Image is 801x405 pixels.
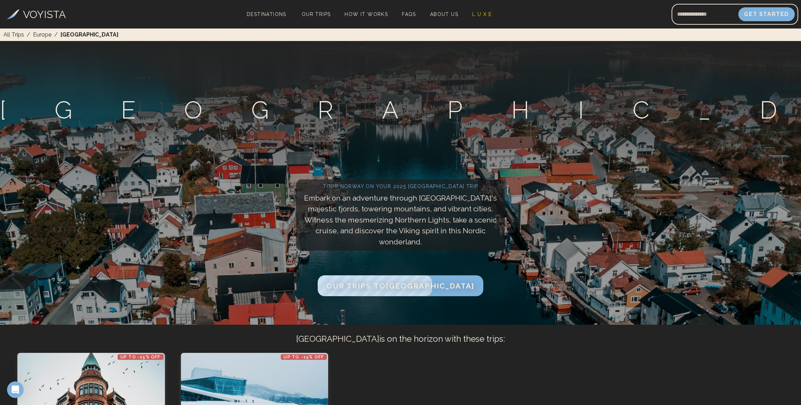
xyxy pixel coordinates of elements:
a: Europe [33,31,51,39]
button: Get Started [738,7,795,21]
span: / [54,31,58,39]
span: About Us [430,11,458,17]
span: Our Trips [302,11,331,17]
p: Embark on an adventure through [GEOGRAPHIC_DATA]'s majestic fjords, towering mountains, and vibra... [300,193,501,248]
a: Our Trips to[GEOGRAPHIC_DATA] [318,283,484,290]
iframe: Intercom live chat [7,381,24,398]
a: FAQs [399,9,419,19]
a: L U X E [469,9,495,19]
a: All Trips [3,31,24,39]
a: How It Works [342,9,391,19]
a: Our Trips [299,9,334,19]
p: Up to -15% OFF [118,354,164,360]
span: FAQs [402,11,416,17]
p: Up to -15% OFF [281,354,327,360]
span: Destinations [244,9,289,29]
a: VOYISTA [7,7,66,22]
img: Voyista Logo [7,9,19,19]
input: Email address [672,6,738,23]
a: About Us [427,9,461,19]
span: [GEOGRAPHIC_DATA] [61,31,119,39]
button: Our Trips to[GEOGRAPHIC_DATA] [318,275,484,296]
span: L U X E [472,11,492,17]
h3: VOYISTA [23,7,66,22]
h2: Tour Norway on your 2025 [GEOGRAPHIC_DATA] trip [300,183,501,190]
span: / [27,31,30,39]
span: Our Trips to [GEOGRAPHIC_DATA] [326,282,475,290]
span: How It Works [344,11,388,17]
